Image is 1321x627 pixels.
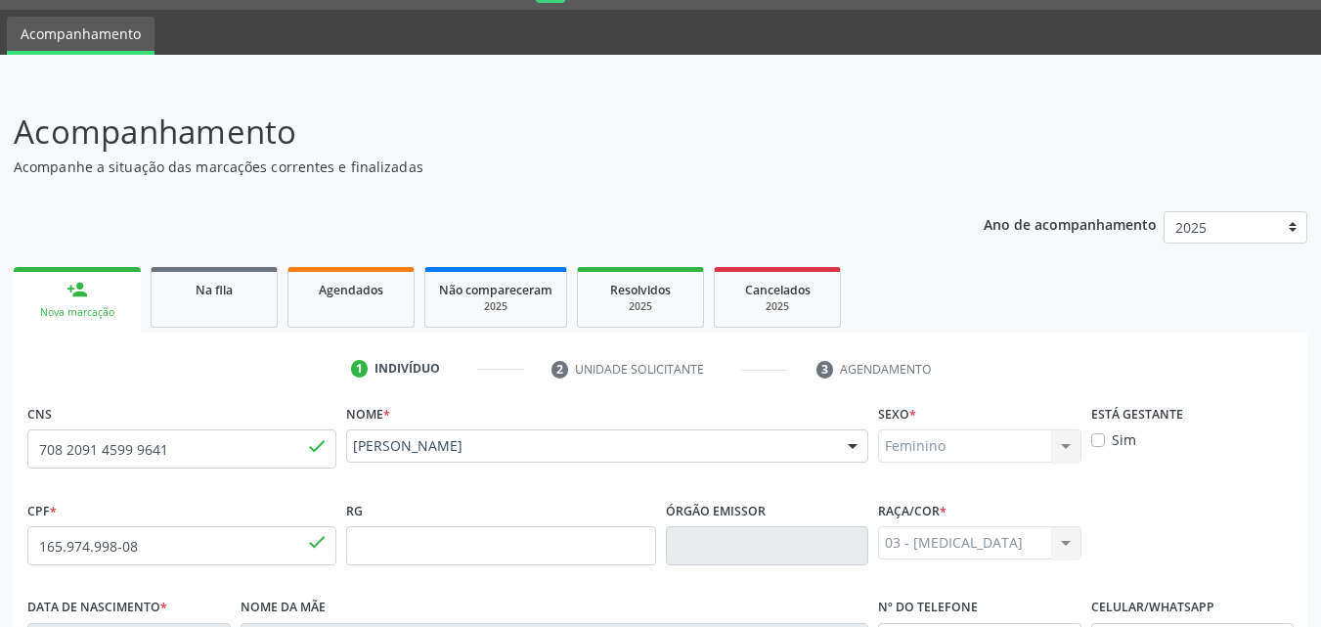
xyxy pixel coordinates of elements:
[745,282,811,298] span: Cancelados
[306,531,328,553] span: done
[610,282,671,298] span: Resolvidos
[319,282,383,298] span: Agendados
[728,299,826,314] div: 2025
[439,282,552,298] span: Não compareceram
[878,593,978,623] label: Nº do Telefone
[346,399,390,429] label: Nome
[1091,593,1214,623] label: Celular/WhatsApp
[666,496,766,526] label: Órgão emissor
[878,399,916,429] label: Sexo
[27,496,57,526] label: CPF
[1112,429,1136,450] label: Sim
[984,211,1157,236] p: Ano de acompanhamento
[439,299,552,314] div: 2025
[878,496,947,526] label: Raça/cor
[346,496,363,526] label: RG
[27,399,52,429] label: CNS
[353,436,828,456] span: [PERSON_NAME]
[196,282,233,298] span: Na fila
[14,157,919,177] p: Acompanhe a situação das marcações correntes e finalizadas
[14,108,919,157] p: Acompanhamento
[7,17,154,55] a: Acompanhamento
[592,299,689,314] div: 2025
[306,435,328,457] span: done
[351,360,369,378] div: 1
[374,360,440,378] div: Indivíduo
[66,279,88,300] div: person_add
[27,593,167,623] label: Data de nascimento
[1091,399,1183,429] label: Está gestante
[241,593,326,623] label: Nome da mãe
[27,305,127,320] div: Nova marcação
